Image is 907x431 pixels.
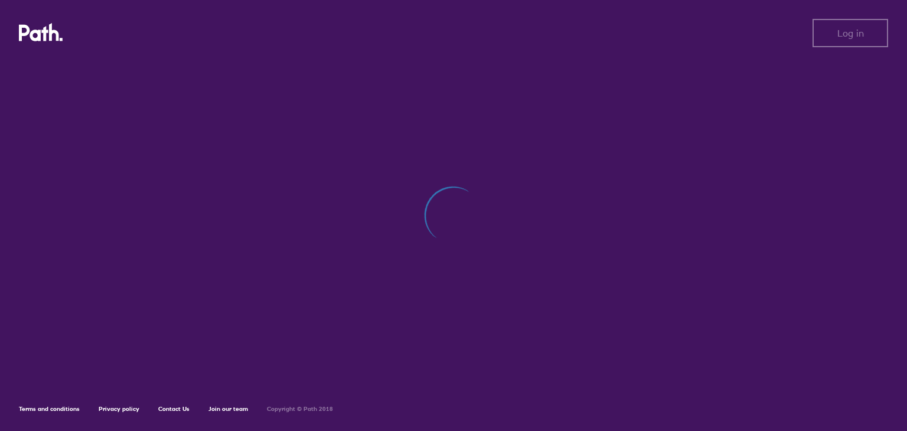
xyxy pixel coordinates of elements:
[813,19,888,47] button: Log in
[99,405,139,413] a: Privacy policy
[267,406,333,413] h6: Copyright © Path 2018
[19,405,80,413] a: Terms and conditions
[837,28,864,38] span: Log in
[158,405,190,413] a: Contact Us
[208,405,248,413] a: Join our team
